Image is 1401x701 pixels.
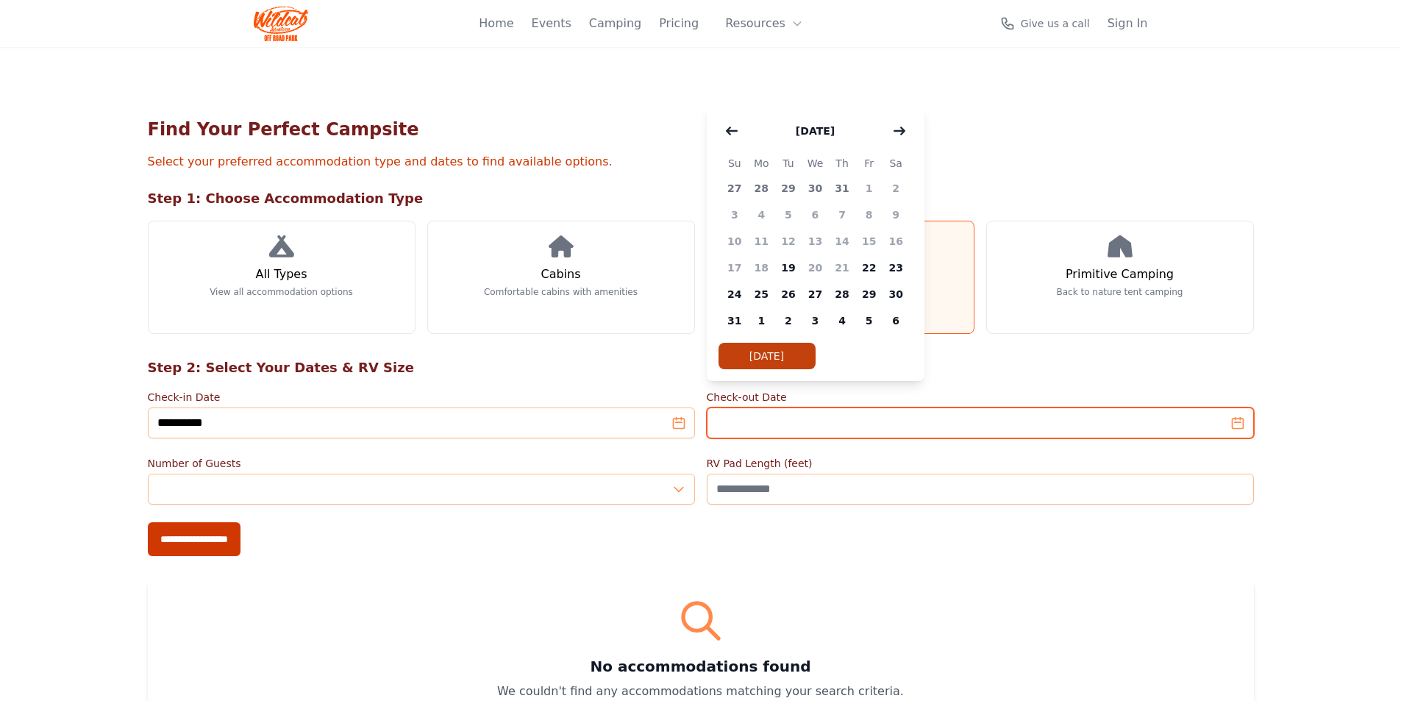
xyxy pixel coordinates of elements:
span: 16 [883,228,910,255]
h3: All Types [255,266,307,283]
label: Number of Guests [148,456,695,471]
span: 23 [883,255,910,281]
a: Pricing [659,15,699,32]
span: Sa [883,154,910,172]
span: 1 [748,307,775,334]
span: 26 [775,281,802,307]
h3: No accommodations found [165,656,1236,677]
p: We couldn't find any accommodations matching your search criteria. [165,683,1236,700]
span: 25 [748,281,775,307]
span: 8 [855,202,883,228]
span: 24 [721,281,749,307]
span: 21 [829,255,856,281]
span: 30 [883,281,910,307]
span: 17 [721,255,749,281]
a: Camping [589,15,641,32]
span: 18 [748,255,775,281]
span: 3 [802,307,829,334]
span: 5 [855,307,883,334]
span: We [802,154,829,172]
label: RV Pad Length (feet) [707,456,1254,471]
span: 31 [829,175,856,202]
a: Cabins Comfortable cabins with amenities [427,221,695,334]
span: Su [721,154,749,172]
span: Th [829,154,856,172]
span: 10 [721,228,749,255]
span: 29 [775,175,802,202]
label: Check-in Date [148,390,695,405]
span: 4 [748,202,775,228]
p: View all accommodation options [210,286,353,298]
h3: Primitive Camping [1066,266,1174,283]
a: Give us a call [1000,16,1090,31]
span: 29 [855,281,883,307]
span: 9 [883,202,910,228]
span: 30 [802,175,829,202]
span: 19 [775,255,802,281]
span: 20 [802,255,829,281]
span: 1 [855,175,883,202]
span: 5 [775,202,802,228]
span: 11 [748,228,775,255]
label: Check-out Date [707,390,1254,405]
span: 27 [802,281,829,307]
h3: Cabins [541,266,580,283]
span: 28 [829,281,856,307]
h1: Find Your Perfect Campsite [148,118,1254,141]
span: Give us a call [1021,16,1090,31]
button: Resources [716,9,812,38]
span: 2 [883,175,910,202]
span: 2 [775,307,802,334]
a: Sign In [1108,15,1148,32]
button: [DATE] [719,343,816,369]
span: 3 [721,202,749,228]
span: 6 [883,307,910,334]
p: Comfortable cabins with amenities [484,286,638,298]
span: Mo [748,154,775,172]
span: 31 [721,307,749,334]
span: Fr [855,154,883,172]
h2: Step 2: Select Your Dates & RV Size [148,357,1254,378]
span: 6 [802,202,829,228]
h2: Step 1: Choose Accommodation Type [148,188,1254,209]
img: Wildcat Logo [254,6,309,41]
span: 12 [775,228,802,255]
span: Tu [775,154,802,172]
span: 7 [829,202,856,228]
span: 27 [721,175,749,202]
a: All Types View all accommodation options [148,221,416,334]
p: Back to nature tent camping [1057,286,1183,298]
a: Events [532,15,571,32]
span: 22 [855,255,883,281]
span: 14 [829,228,856,255]
span: 15 [855,228,883,255]
button: [DATE] [781,116,849,146]
span: 28 [748,175,775,202]
a: Home [479,15,513,32]
span: 13 [802,228,829,255]
span: 4 [829,307,856,334]
a: Primitive Camping Back to nature tent camping [986,221,1254,334]
p: Select your preferred accommodation type and dates to find available options. [148,153,1254,171]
